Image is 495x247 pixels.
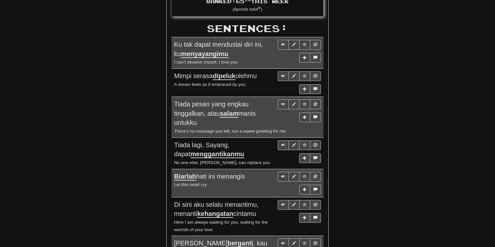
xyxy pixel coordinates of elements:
small: ( 8 points to 64 ) [233,7,262,12]
div: Sentence controls [278,140,321,150]
button: Add sentence to collection [299,213,310,223]
button: Add sentence to collection [299,185,310,194]
button: Edit sentence [288,140,299,150]
u: salam [220,110,238,118]
small: Let this heart cry [174,182,207,187]
h2: Sentences: [171,23,324,34]
span: Tiada pesan yang engkau tinggalkan, atau manis untukku [174,100,256,126]
div: Sentence controls [278,40,321,50]
button: Edit sentence [288,172,299,182]
div: More sentence controls [299,84,321,94]
small: I can’t deceive myself, I love you [174,60,238,65]
button: Toggle favorite [299,172,310,182]
button: Play sentence audio [278,172,289,182]
small: Here I am always waiting for you, waiting for the warmth of your love [174,220,268,232]
div: Sentence controls [278,200,321,210]
button: Toggle ignore [310,172,321,182]
button: Toggle ignore [310,40,321,50]
button: Add sentence to collection [299,153,310,163]
button: Edit sentence [288,40,299,50]
button: Add sentence to collection [299,53,310,63]
span: Mimpi serasa olehmu [174,72,257,80]
span: hati ini menangis [174,173,245,181]
button: Toggle ignore [310,200,321,210]
div: More sentence controls [299,213,321,223]
u: kehangatan [197,210,233,218]
button: Add sentence to collection [299,84,310,94]
button: Play sentence audio [278,71,289,81]
button: Toggle favorite [299,200,310,210]
span: Ku tak dapat mendustai diri ini, ku [174,41,263,58]
button: Toggle favorite [299,71,310,81]
button: Add sentence to collection [299,112,310,122]
button: Toggle favorite [299,140,310,150]
small: A dream feels as if embraced by you [174,82,246,87]
u: dipeluk [213,72,235,80]
u: menyayangimu [181,50,228,58]
button: Toggle ignore [310,100,321,109]
span: Tiada lagi, Sayang, dapat [174,141,244,159]
u: Biarlah [174,173,196,181]
button: Edit sentence [288,200,299,210]
div: More sentence controls [299,112,321,122]
span: Di sini aku selalu menantimu, menanti cintamu [174,201,259,218]
div: More sentence controls [299,153,321,163]
u: menggantikanmu [190,150,244,158]
button: Play sentence audio [278,40,289,50]
div: Sentence controls [278,172,321,182]
button: Edit sentence [288,71,299,81]
button: Play sentence audio [278,140,289,150]
button: Play sentence audio [278,200,289,210]
button: Toggle ignore [310,71,321,81]
button: Edit sentence [288,100,299,109]
div: More sentence controls [299,185,321,194]
small: No one else, [PERSON_NAME], can replace you [174,160,270,165]
small: There’s no message you left, nor a sweet greeting for me [174,129,286,134]
button: Toggle favorite [299,100,310,109]
div: Sentence controls [278,71,321,81]
div: More sentence controls [299,53,321,63]
button: Toggle favorite [299,40,310,50]
button: Play sentence audio [278,100,289,109]
button: Toggle ignore [310,140,321,150]
sup: th [258,6,261,10]
div: Sentence controls [278,100,321,109]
